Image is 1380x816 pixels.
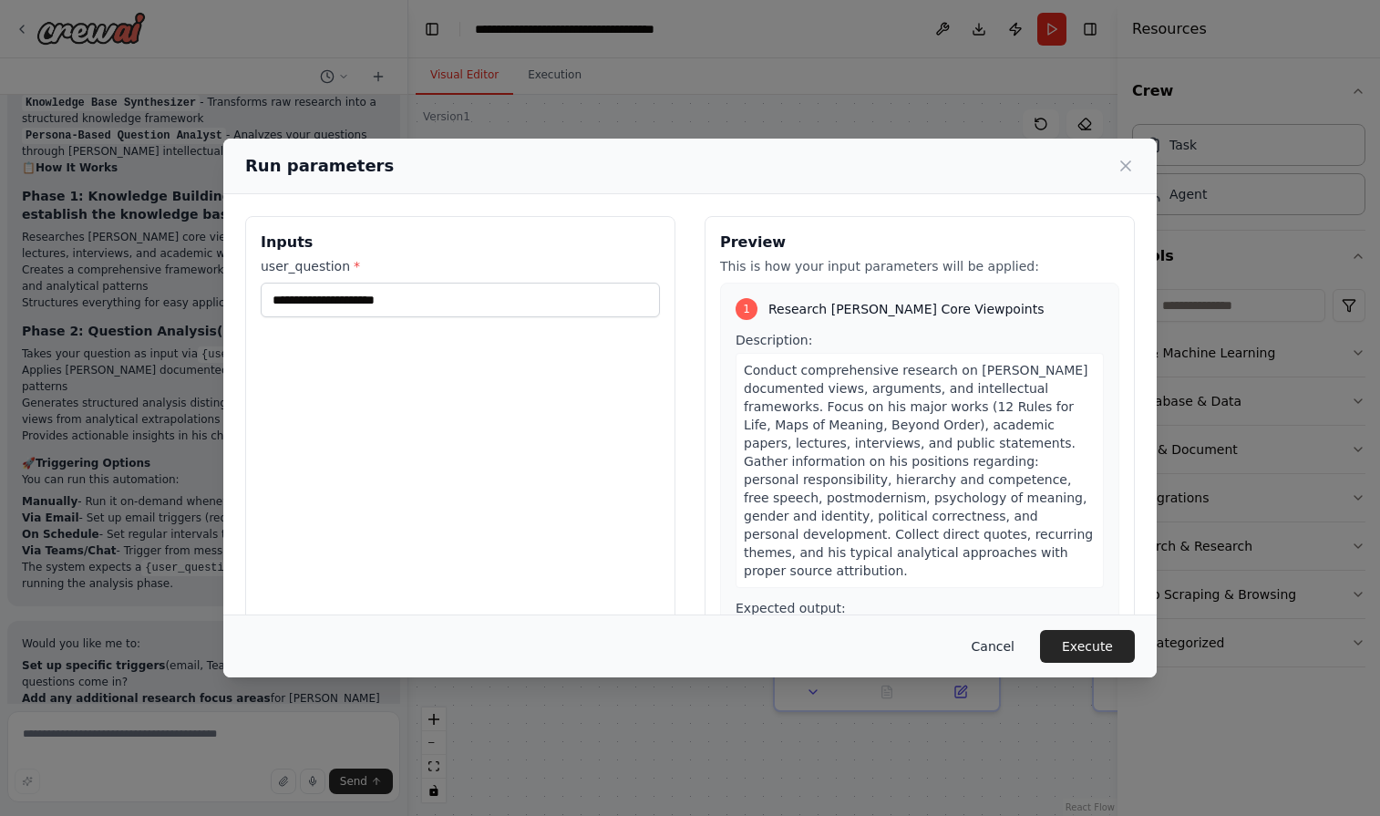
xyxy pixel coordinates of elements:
button: Cancel [957,630,1029,663]
p: This is how your input parameters will be applied: [720,257,1119,275]
div: 1 [736,298,757,320]
span: Research [PERSON_NAME] Core Viewpoints [768,300,1044,318]
span: Expected output: [736,601,846,615]
span: Description: [736,333,812,347]
span: Conduct comprehensive research on [PERSON_NAME] documented views, arguments, and intellectual fra... [744,363,1093,578]
button: Execute [1040,630,1135,663]
h3: Preview [720,232,1119,253]
h2: Run parameters [245,153,394,179]
label: user_question [261,257,660,275]
h3: Inputs [261,232,660,253]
